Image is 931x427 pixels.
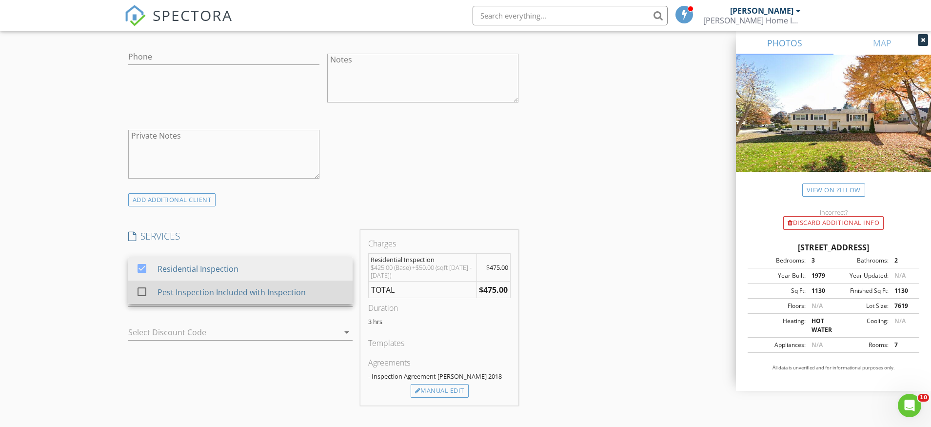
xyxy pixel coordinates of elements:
a: PHOTOS [736,31,833,55]
div: Finished Sq Ft: [833,286,889,295]
div: Manual Edit [411,384,469,398]
div: Incorrect? [736,208,931,216]
div: 7 [889,341,916,349]
span: N/A [894,317,906,325]
div: Duration [368,302,511,314]
div: Year Built: [751,271,806,280]
span: 10 [918,394,929,402]
div: Bathrooms: [833,256,889,265]
img: The Best Home Inspection Software - Spectora [124,5,146,26]
span: N/A [812,341,823,349]
p: All data is unverified and for informational purposes only. [748,365,919,371]
span: N/A [894,271,906,280]
div: Agreements [368,357,511,368]
img: streetview [736,55,931,195]
div: [STREET_ADDRESS] [748,242,919,253]
div: 1130 [889,286,916,295]
div: Templates [368,337,511,349]
span: SPECTORA [153,5,233,25]
p: 3 hrs [368,318,511,325]
div: Charges [368,238,511,249]
div: Appliances: [751,341,806,349]
div: 7619 [889,302,916,310]
td: TOTAL [368,281,476,298]
div: 1130 [806,286,833,295]
i: arrow_drop_down [341,326,353,338]
div: [PERSON_NAME] [730,6,793,16]
div: $425.00 (Base) +$50.00 (sqft [DATE] - [DATE]) [371,264,475,279]
div: Lot Size: [833,302,889,310]
strong: $475.00 [479,285,508,295]
div: Knox Home Inspections [703,16,801,25]
div: 3 [806,256,833,265]
span: $475.00 [486,263,508,272]
div: ADD ADDITIONAL client [128,193,216,206]
a: SPECTORA [124,13,233,34]
div: Rooms: [833,341,889,349]
div: Pest Inspection Included with Inspection [157,286,305,298]
div: Sq Ft: [751,286,806,295]
div: Bedrooms: [751,256,806,265]
a: View on Zillow [802,183,865,197]
div: 2 [889,256,916,265]
div: Residential Inspection [371,256,475,264]
span: N/A [812,302,823,310]
div: Heating: [751,317,806,334]
iframe: Intercom live chat [898,394,921,417]
div: HOT WATER [806,317,833,334]
h4: SERVICES [128,230,353,243]
a: MAP [833,31,931,55]
div: Year Updated: [833,271,889,280]
div: Cooling: [833,317,889,334]
div: 1979 [806,271,833,280]
div: Residential Inspection [157,263,238,275]
input: Search everything... [473,6,668,25]
div: Discard Additional info [783,216,884,230]
div: - Inspection Agreement [PERSON_NAME] 2018 [368,372,511,380]
div: Floors: [751,302,806,310]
